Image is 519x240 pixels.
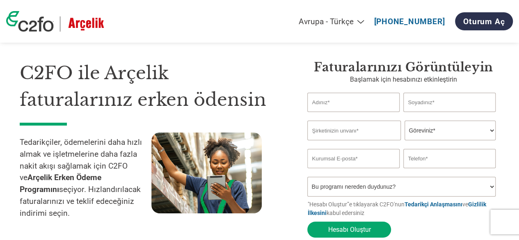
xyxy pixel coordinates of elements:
[403,169,495,174] div: Inavlid Phone Number
[403,113,495,117] div: Invalid last name or last name is too long
[403,149,495,168] input: Telefon*
[307,169,399,174] div: Inavlid Email Address
[307,75,499,85] p: Başlamak için hesabınızı etkinleştirin
[307,222,391,238] button: Hesabı Oluştur
[20,137,151,219] p: Tedarikçiler, ödemelerini daha hızlı almak ve işletmelerine daha fazla nakit akışı sağlamak için ...
[307,141,495,146] div: Invalid company name or company name is too long
[307,60,499,75] h3: Faturalarınızı görüntüleyin
[374,17,445,26] a: ​[PHONE_NUMBER]
[455,12,513,30] a: Oturum Aç
[403,93,495,112] input: Soyadınız*
[307,113,399,117] div: Invalid first name or first name is too long
[307,121,400,140] input: Şirketinizin unvanı*
[307,93,399,112] input: Adınız*
[6,11,54,32] img: c2fo logo
[151,133,262,213] img: supply chain worker
[307,149,399,168] input: Invalid Email format
[20,60,283,113] h1: C2FO ile Arçelik faturalarınız erken ödensin
[307,200,499,217] p: "Hesabı Oluştur”e tıklayarak C2FO'nun ve kabul edersiniz
[404,201,462,208] a: Tedarikçi Anlaşmasını
[20,173,101,194] strong: Arçelik Erken Ödeme Programını
[405,121,495,140] select: Title/Role
[66,16,106,32] img: Arçelik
